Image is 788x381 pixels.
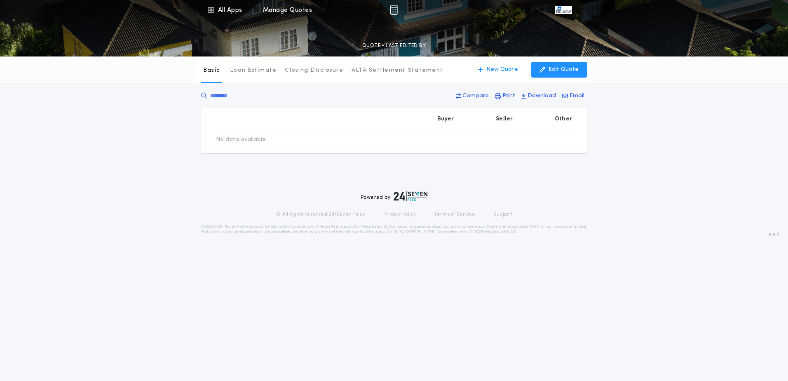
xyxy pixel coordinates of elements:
a: Support [493,211,512,218]
p: Compare [462,92,489,100]
img: vs-icon [555,6,572,14]
p: Edit Quote [549,66,579,74]
p: Other [555,115,572,123]
a: [URL][DOMAIN_NAME] [395,230,436,233]
button: Email [560,89,587,103]
a: Terms of Service [434,211,475,218]
div: Powered by [361,191,427,201]
button: Print [492,89,518,103]
td: No data available [209,129,272,151]
p: © All rights reserved. 24|Seven Fees [276,211,365,218]
button: Compare [453,89,491,103]
p: Loan Estimate [230,66,277,75]
button: New Quote [470,62,526,78]
p: Closing Disclosure [285,66,343,75]
p: DISCLAIMER: This estimate is provided for informational purposes only. 24|Seven Fees, a product o... [201,224,587,234]
p: New Quote [486,66,518,74]
p: Basic [203,66,220,75]
button: Edit Quote [531,62,587,78]
p: Download [528,92,556,100]
p: Buyer [437,115,454,123]
p: ALTA Settlement Statement [352,66,443,75]
img: img [390,5,398,15]
p: Email [570,92,584,100]
p: Print [502,92,515,100]
a: Privacy Policy [383,211,416,218]
button: Download [519,89,558,103]
p: Seller [496,115,513,123]
p: QUOTE - LAST EDITED BY [362,42,426,50]
span: 3.8.0 [769,231,780,239]
img: logo [394,191,427,201]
